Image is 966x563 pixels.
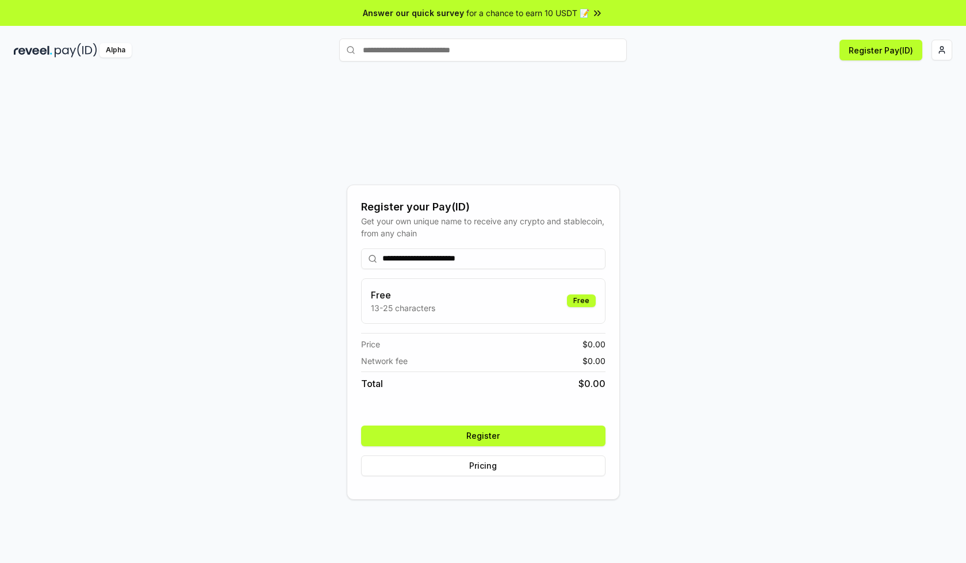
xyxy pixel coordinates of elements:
span: $ 0.00 [582,338,605,350]
span: $ 0.00 [582,355,605,367]
h3: Free [371,288,435,302]
span: $ 0.00 [578,377,605,390]
img: reveel_dark [14,43,52,58]
p: 13-25 characters [371,302,435,314]
button: Pricing [361,455,605,476]
button: Register Pay(ID) [839,40,922,60]
button: Register [361,426,605,446]
span: Total [361,377,383,390]
span: for a chance to earn 10 USDT 📝 [466,7,589,19]
span: Answer our quick survey [363,7,464,19]
img: pay_id [55,43,97,58]
span: Price [361,338,380,350]
div: Alpha [99,43,132,58]
span: Network fee [361,355,408,367]
div: Get your own unique name to receive any crypto and stablecoin, from any chain [361,215,605,239]
div: Register your Pay(ID) [361,199,605,215]
div: Free [567,294,596,307]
